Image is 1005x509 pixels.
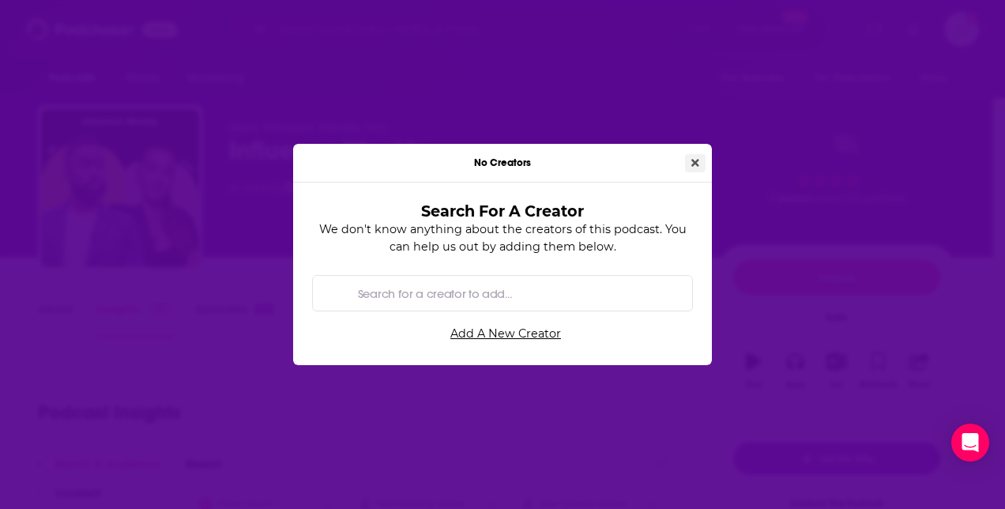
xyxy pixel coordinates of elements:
[312,221,693,256] p: We don't know anything about the creators of this podcast. You can help us out by adding them below.
[352,275,679,311] input: Search for a creator to add...
[951,424,989,462] div: Open Intercom Messenger
[312,275,693,311] div: Search by entity type
[318,321,693,347] a: Add A New Creator
[337,202,668,221] h3: Search For A Creator
[293,144,712,183] div: No Creators
[685,154,706,172] button: Close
